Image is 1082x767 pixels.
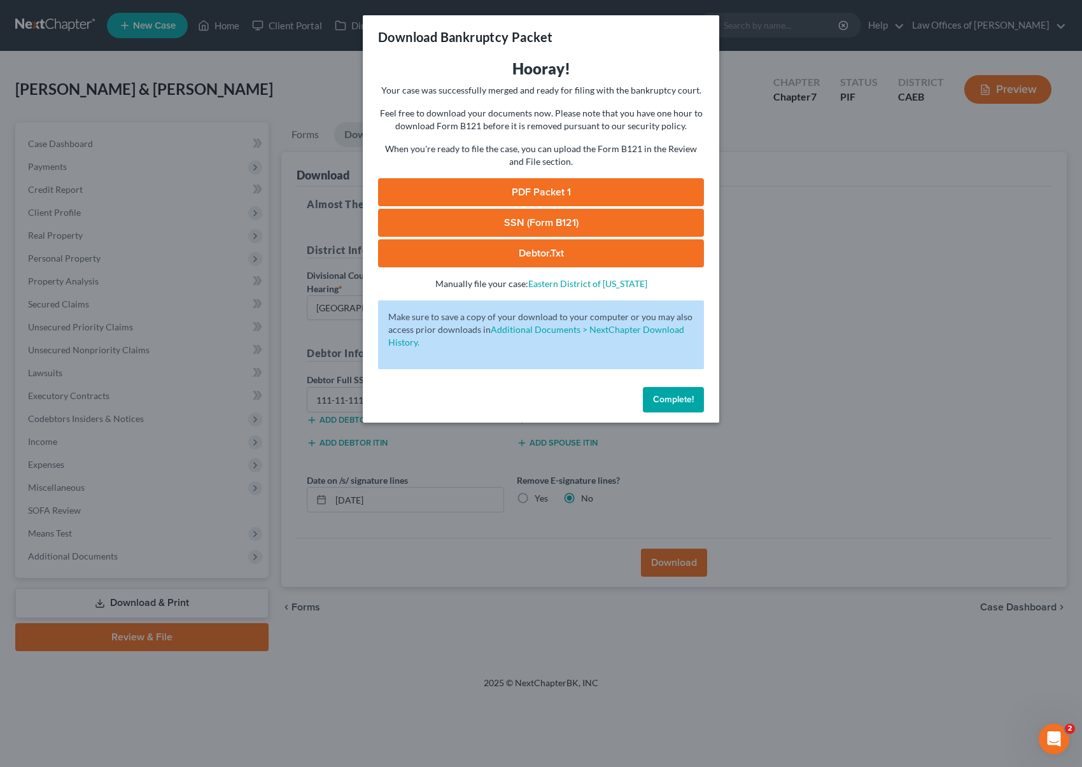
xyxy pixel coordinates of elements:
h3: Hooray! [378,59,704,79]
span: 2 [1065,724,1075,734]
h3: Download Bankruptcy Packet [378,28,552,46]
p: Your case was successfully merged and ready for filing with the bankruptcy court. [378,84,704,97]
a: SSN (Form B121) [378,209,704,237]
a: Eastern District of [US_STATE] [528,278,647,289]
a: Additional Documents > NextChapter Download History. [388,324,684,348]
iframe: Intercom live chat [1039,724,1069,754]
span: Complete! [653,394,694,405]
a: PDF Packet 1 [378,178,704,206]
p: Feel free to download your documents now. Please note that you have one hour to download Form B12... [378,107,704,132]
a: Debtor.txt [378,239,704,267]
p: Manually file your case: [378,278,704,290]
button: Complete! [643,387,704,412]
p: Make sure to save a copy of your download to your computer or you may also access prior downloads in [388,311,694,349]
p: When you're ready to file the case, you can upload the Form B121 in the Review and File section. [378,143,704,168]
